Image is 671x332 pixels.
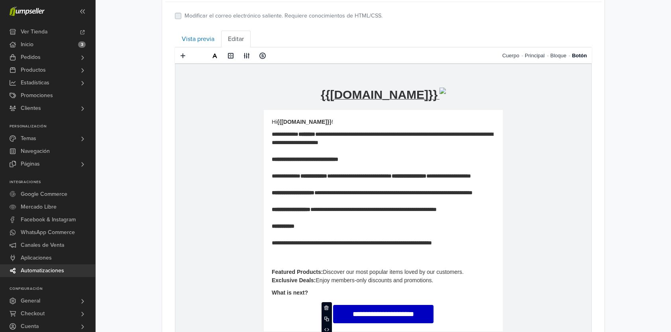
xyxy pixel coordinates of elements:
[96,278,320,286] p: .
[10,124,95,129] p: Personalización
[78,41,86,48] span: 3
[145,29,271,36] a: {{[DOMAIN_NAME]}}
[502,47,525,64] a: Cuerpo
[10,287,95,291] p: Configuración
[21,145,50,158] span: Navegación
[21,264,64,277] span: Automatizaciones
[96,204,320,221] p: Discover our most popular items loved by our customers. Enjoy members-only discounts and promotions.
[21,252,52,264] span: Aplicaciones
[525,47,550,64] a: Principal
[21,64,46,76] span: Productos
[21,51,41,64] span: Pedidos
[21,25,47,38] span: Ver Tienda
[21,188,67,201] span: Google Commerce
[145,24,262,37] re-text: {{[DOMAIN_NAME]}}
[96,54,320,62] p: Hi !
[21,295,40,307] span: General
[102,55,156,61] strong: {{[DOMAIN_NAME]}}
[202,300,254,306] strong: {{promotion_code}}
[21,307,45,320] span: Checkout
[21,132,36,145] span: Temas
[21,201,57,213] span: Mercado Libre
[184,12,383,20] label: Modificar el correo electrónico saliente. Requiere conocimientos de HTML/CSS.
[21,102,41,115] span: Clientes
[186,279,229,285] strong: Exclusive Offer:
[264,24,271,30] img: %7B%7B%20store.logo%20%7D%7D
[175,31,221,47] a: Vista previa
[101,311,315,318] p: (Available from {{promotion_begins_at}})
[96,205,147,211] strong: Featured Products:
[21,89,53,102] span: Promociones
[21,158,40,170] span: Páginas
[10,180,95,185] p: Integraciones
[21,38,33,51] span: Inicio
[96,226,133,232] strong: What is next?
[21,76,49,89] span: Estadísticas
[572,47,587,64] a: Botón
[550,47,572,64] a: Bloque
[21,226,75,239] span: WhatsApp Commerce
[21,213,76,226] span: Facebook & Instagram
[221,31,251,47] a: Editar
[21,239,64,252] span: Canales de Venta
[101,299,315,307] p: Use this coupon: .
[96,213,141,220] strong: Exclusive Deals:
